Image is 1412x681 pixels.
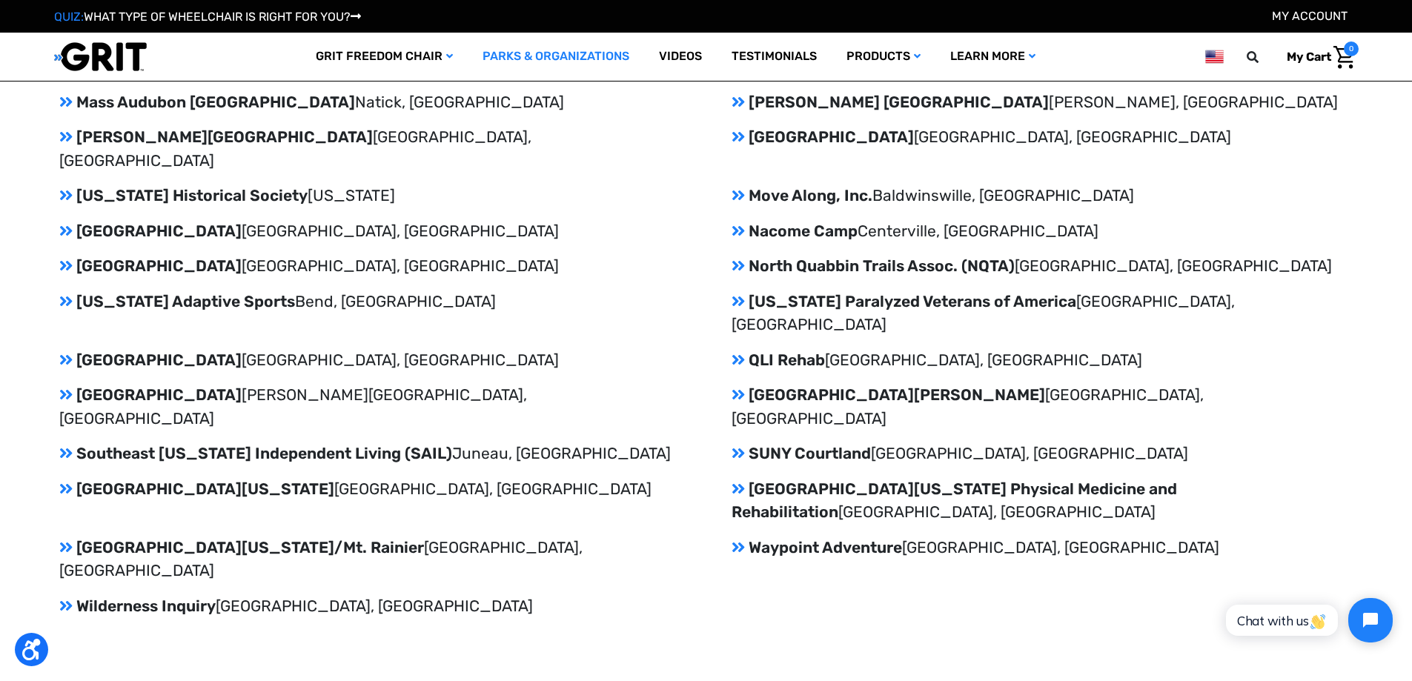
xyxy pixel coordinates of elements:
[242,351,559,369] span: [GEOGRAPHIC_DATA], [GEOGRAPHIC_DATA]
[1333,46,1355,69] img: Cart
[1253,41,1276,73] input: Search
[54,10,84,24] span: QUIZ:
[1344,41,1359,56] span: 0
[732,254,1353,278] p: North Quabbin Trails Assoc. (NQTA)
[1210,585,1405,655] iframe: Tidio Chat
[355,93,564,111] span: Natick, [GEOGRAPHIC_DATA]
[732,477,1353,524] p: [GEOGRAPHIC_DATA][US_STATE] Physical Medicine and Rehabilitation
[301,33,468,81] a: GRIT Freedom Chair
[295,292,496,310] span: Bend, [GEOGRAPHIC_DATA]
[732,290,1353,336] p: [US_STATE] Paralyzed Veterans of America
[1049,93,1338,111] span: [PERSON_NAME], [GEOGRAPHIC_DATA]
[825,351,1142,369] span: [GEOGRAPHIC_DATA], [GEOGRAPHIC_DATA]
[732,219,1353,243] p: Nacome Camp
[59,184,680,207] p: [US_STATE] Historical Society
[732,442,1353,465] p: SUNY Courtland
[732,383,1353,430] p: [GEOGRAPHIC_DATA][PERSON_NAME]
[1015,256,1332,275] span: [GEOGRAPHIC_DATA], [GEOGRAPHIC_DATA]
[452,444,671,462] span: Juneau, [GEOGRAPHIC_DATA]
[59,594,680,618] p: Wilderness Inquiry
[732,536,1353,559] p: Waypoint Adventure
[914,127,1231,146] span: [GEOGRAPHIC_DATA], [GEOGRAPHIC_DATA]
[59,536,680,582] p: [GEOGRAPHIC_DATA][US_STATE]/Mt. Rainier
[59,442,680,465] p: Southeast [US_STATE] Independent Living (SAIL)
[216,597,533,615] span: [GEOGRAPHIC_DATA], [GEOGRAPHIC_DATA]
[334,479,652,498] span: [GEOGRAPHIC_DATA], [GEOGRAPHIC_DATA]
[54,41,147,72] img: GRIT All-Terrain Wheelchair and Mobility Equipment
[871,444,1188,462] span: [GEOGRAPHIC_DATA], [GEOGRAPHIC_DATA]
[858,222,1098,240] span: Centerville, [GEOGRAPHIC_DATA]
[59,348,680,372] p: [GEOGRAPHIC_DATA]
[717,33,832,81] a: Testimonials
[902,538,1219,557] span: [GEOGRAPHIC_DATA], [GEOGRAPHIC_DATA]
[242,222,559,240] span: [GEOGRAPHIC_DATA], [GEOGRAPHIC_DATA]
[935,33,1050,81] a: Learn More
[732,90,1353,114] p: [PERSON_NAME] [GEOGRAPHIC_DATA]
[732,125,1353,149] p: [GEOGRAPHIC_DATA]
[59,290,680,313] p: [US_STATE] Adaptive Sports
[1205,47,1223,66] img: us.png
[1287,50,1331,64] span: My Cart
[59,385,527,428] span: [PERSON_NAME][GEOGRAPHIC_DATA], [GEOGRAPHIC_DATA]
[59,125,680,172] p: [PERSON_NAME][GEOGRAPHIC_DATA]
[59,127,531,170] span: [GEOGRAPHIC_DATA], [GEOGRAPHIC_DATA]
[832,33,935,81] a: Products
[732,348,1353,372] p: QLI Rehab
[1276,41,1359,73] a: Cart with 0 items
[732,184,1353,207] p: Move Along, Inc.
[59,254,680,278] p: [GEOGRAPHIC_DATA]
[242,256,559,275] span: [GEOGRAPHIC_DATA], [GEOGRAPHIC_DATA]
[872,186,1134,205] span: Baldwinswille, [GEOGRAPHIC_DATA]
[59,383,680,430] p: [GEOGRAPHIC_DATA]
[732,385,1204,428] span: [GEOGRAPHIC_DATA], [GEOGRAPHIC_DATA]
[54,10,361,24] a: QUIZ:WHAT TYPE OF WHEELCHAIR IS RIGHT FOR YOU?
[838,502,1156,521] span: [GEOGRAPHIC_DATA], [GEOGRAPHIC_DATA]
[59,219,680,243] p: [GEOGRAPHIC_DATA]
[59,90,680,114] p: Mass Audubon [GEOGRAPHIC_DATA]
[1272,9,1348,23] a: Account
[308,186,395,205] span: [US_STATE]
[644,33,717,81] a: Videos
[468,33,644,81] a: Parks & Organizations
[59,477,680,501] p: [GEOGRAPHIC_DATA][US_STATE]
